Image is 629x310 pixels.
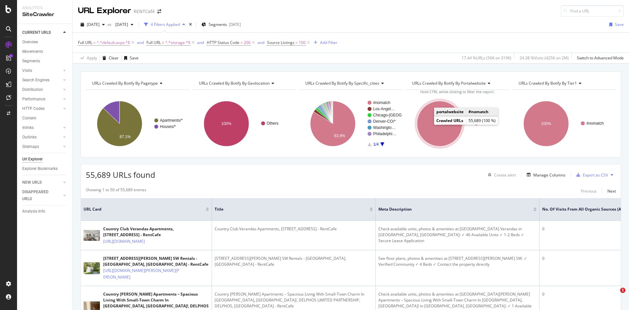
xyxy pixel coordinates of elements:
div: Next [607,188,616,194]
button: Apply [78,53,97,63]
text: #nomatch [373,100,391,105]
div: Search Engines [22,77,49,84]
a: Segments [22,58,68,65]
h4: URLs Crawled By Botify By specific_cities [304,78,397,89]
svg: A chart. [86,95,188,152]
span: Full URL [78,40,92,45]
text: Philadelphi… [373,132,396,136]
div: See floor plans, photos & amenities at [STREET_ADDRESS][PERSON_NAME] SW. ✓ Verified Community ✓ 4... [378,256,537,267]
svg: A chart. [193,95,295,152]
a: Inlinks [22,124,61,131]
text: 100% [434,121,445,126]
button: Switch to Advanced Mode [574,53,624,63]
text: 100% [221,121,231,126]
div: DISAPPEARED URLS [22,189,55,202]
span: URLs Crawled By Botify By portalwebsite [412,80,486,86]
a: Performance [22,96,61,103]
text: 1/4 [373,142,379,147]
td: #nomatch [466,108,498,116]
button: Clear [100,53,119,63]
svg: A chart. [299,95,402,152]
button: Previous [581,187,597,195]
div: Clear [109,55,119,61]
div: Export as CSV [583,172,608,178]
div: Content [22,115,36,122]
a: CURRENT URLS [22,29,61,36]
div: Analytics [22,5,67,11]
div: Country Club Verandas Apartments, [STREET_ADDRESS] - RentCafe [215,226,373,232]
button: Segments[DATE] [199,19,243,30]
span: URL Card [84,206,204,212]
div: Showing 1 to 50 of 55,689 entries [86,187,146,195]
span: Meta Description [378,206,524,212]
text: Chicago-[GEOGRAPHIC_DATA]/* [373,113,432,117]
div: Movements [22,48,43,55]
div: [STREET_ADDRESS][PERSON_NAME] SW Rentals - [GEOGRAPHIC_DATA], [GEOGRAPHIC_DATA] - RentCafe [215,256,373,267]
text: Washingto… [373,125,395,130]
div: Distribution [22,86,43,93]
span: = [240,40,243,45]
a: Analysis Info [22,208,68,215]
div: A chart. [406,95,508,152]
div: Outlinks [22,134,37,141]
text: Houses/* [160,124,176,129]
span: Hold CTRL while clicking to filter the report. [420,89,495,94]
a: Explorer Bookmarks [22,165,68,172]
a: Movements [22,48,68,55]
button: [DATE] [78,19,107,30]
span: = [295,40,298,45]
div: Manage Columns [533,172,565,178]
text: 83.9% [334,134,345,138]
svg: A chart. [512,95,615,152]
span: Source Listings [267,40,295,45]
span: 2025 Sep. 4th [87,22,100,27]
h4: URLs Crawled By Botify By geolocation [198,78,290,89]
text: 100% [541,121,551,126]
div: RENTCafé [134,8,155,15]
div: Create alert [494,172,516,178]
span: ≠ [162,40,164,45]
span: URLs Crawled By Botify By specific_cities [305,80,379,86]
button: Next [607,187,616,195]
button: 4 Filters Applied [142,19,188,30]
div: Country [PERSON_NAME] Apartments – Spacious Living With Small-Town Charm In [GEOGRAPHIC_DATA], [G... [215,291,373,309]
a: Sitemaps [22,143,61,150]
text: Denver-CO/* [373,119,396,124]
span: 2024 Nov. 19th [113,22,128,27]
text: Apartments/* [160,118,183,123]
span: Segments [209,22,227,27]
h4: URLs Crawled By Botify By portalwebsite [411,78,504,89]
text: Others [267,121,278,126]
a: Distribution [22,86,61,93]
button: Save [607,19,624,30]
span: ^.*storage.*$ [165,38,190,47]
input: Find a URL [561,5,624,17]
span: HTTP Status Code [207,40,239,45]
div: 4 Filters Applied [151,22,180,27]
button: and [197,39,204,46]
span: vs [107,22,113,27]
div: 17.44 % URLs ( 56K on 319K ) [462,55,511,61]
span: 1 [620,288,625,293]
a: [URL][DOMAIN_NAME][PERSON_NAME][PERSON_NAME] [103,267,181,280]
span: Full URL [146,40,161,45]
img: main image [84,262,100,275]
span: 200 [244,38,251,47]
span: URLs Crawled By Botify By pagetype [92,80,158,86]
button: Export as CSV [574,170,608,180]
div: and [257,40,264,45]
a: HTTP Codes [22,105,61,112]
div: Save [130,55,139,61]
div: CURRENT URLS [22,29,51,36]
div: [DATE] [229,22,241,27]
text: #nomatch [586,121,604,126]
div: Check available units, photos & amenities at [GEOGRAPHIC_DATA] Verandas in [GEOGRAPHIC_DATA], [GE... [378,226,537,244]
text: Los-Angel… [373,107,395,111]
text: #nomatch [480,121,497,126]
button: and [137,39,144,46]
span: = [93,40,96,45]
div: SiteCrawler [22,11,67,18]
a: Outlinks [22,134,61,141]
span: URLs Crawled By Botify By geolocation [199,80,270,86]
